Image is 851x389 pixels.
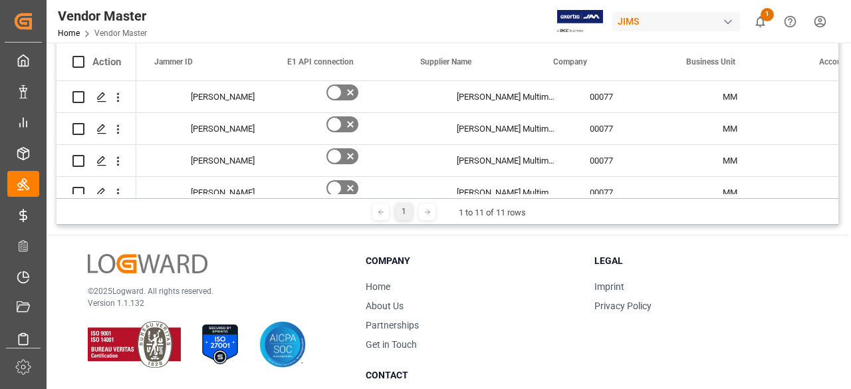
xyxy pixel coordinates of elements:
div: [PERSON_NAME] Multimedia [GEOGRAPHIC_DATA] [441,177,574,208]
div: [PERSON_NAME] [191,114,292,144]
div: MM [707,81,840,112]
h3: Company [366,254,578,268]
span: Supplier Name [420,57,471,66]
span: Business Unit [686,57,735,66]
a: Home [366,281,390,292]
p: © 2025 Logward. All rights reserved. [88,285,332,297]
a: About Us [366,301,404,311]
a: Privacy Policy [594,301,652,311]
button: Help Center [775,7,805,37]
span: E1 API connection [287,57,354,66]
a: Partnerships [366,320,419,330]
div: MM [707,177,840,208]
a: Get in Touch [366,339,417,350]
button: show 1 new notifications [745,7,775,37]
img: ISO 27001 Certification [197,321,243,368]
h3: Contact [366,368,578,382]
h3: Legal [594,254,807,268]
span: Company [553,57,587,66]
div: 00077 [574,81,707,112]
div: Action [92,56,121,68]
div: MM [707,113,840,144]
div: 00077 [574,145,707,176]
div: [PERSON_NAME] Multimedia [GEOGRAPHIC_DATA] [441,81,574,112]
div: 1 [396,203,412,220]
div: Press SPACE to select this row. [57,177,136,209]
span: 1 [761,8,774,21]
div: [PERSON_NAME] [191,178,292,208]
div: 00077 [574,177,707,208]
p: Version 1.1.132 [88,297,332,309]
a: Imprint [594,281,624,292]
div: [PERSON_NAME] Multimedia [GEOGRAPHIC_DATA] [441,113,574,144]
div: [PERSON_NAME] [191,82,292,112]
div: 1 to 11 of 11 rows [459,206,526,219]
img: Exertis%20JAM%20-%20Email%20Logo.jpg_1722504956.jpg [557,10,603,33]
img: Logward Logo [88,254,207,273]
div: JIMS [612,12,740,31]
img: AICPA SOC [259,321,306,368]
div: [PERSON_NAME] Multimedia [GEOGRAPHIC_DATA] [441,145,574,176]
a: Home [58,29,80,38]
div: 00077 [574,113,707,144]
span: Jammer ID [154,57,193,66]
div: [PERSON_NAME] [191,146,292,176]
div: Press SPACE to select this row. [57,81,136,113]
img: ISO 9001 & ISO 14001 Certification [88,321,181,368]
button: JIMS [612,9,745,34]
div: Vendor Master [58,6,147,26]
div: Press SPACE to select this row. [57,113,136,145]
div: MM [707,145,840,176]
div: Press SPACE to select this row. [57,145,136,177]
